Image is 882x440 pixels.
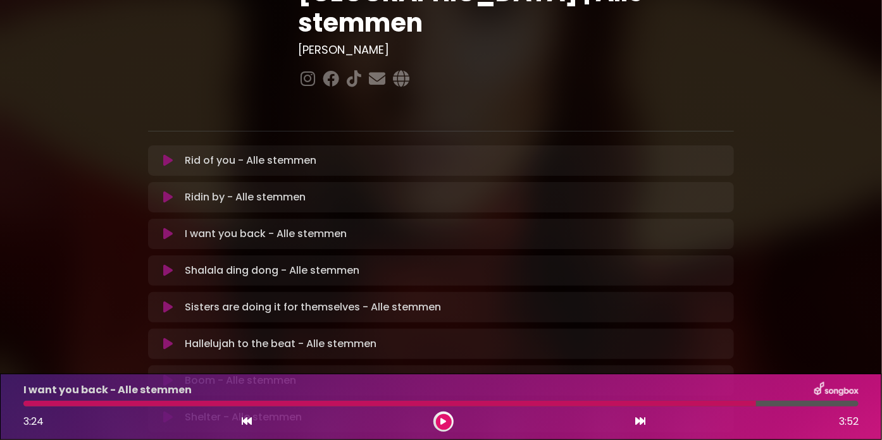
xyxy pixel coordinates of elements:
[185,226,347,241] p: I want you back - Alle stemmen
[185,263,359,278] p: Shalala ding dong - Alle stemmen
[185,153,316,168] p: Rid of you - Alle stemmen
[23,382,192,398] p: I want you back - Alle stemmen
[299,43,735,57] h3: [PERSON_NAME]
[185,373,296,388] p: Boom - Alle stemmen
[185,336,376,351] p: Hallelujah to the beat - Alle stemmen
[185,300,441,315] p: Sisters are doing it for themselves - Alle stemmen
[23,414,44,429] span: 3:24
[185,190,306,205] p: Ridin by - Alle stemmen
[839,414,859,429] span: 3:52
[814,382,859,398] img: songbox-logo-white.png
